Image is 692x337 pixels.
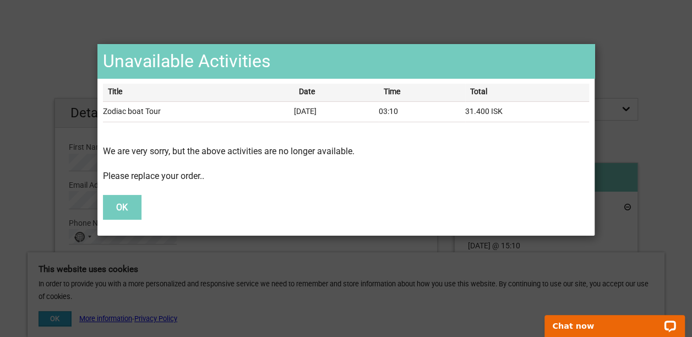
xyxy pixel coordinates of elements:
[103,195,141,219] button: OK
[103,84,294,101] th: Title
[465,101,589,122] td: 31.400 ISK
[103,145,589,157] p: We are very sorry, but the above activities are no longer available.
[97,44,595,78] h1: Unavailable Activities
[465,84,589,101] th: Total
[294,101,379,122] td: [DATE]
[379,84,465,101] th: Time
[103,170,589,182] p: Please replace your order..
[103,101,294,122] td: Zodiac boat Tour
[294,84,379,101] th: Date
[537,302,692,337] iframe: LiveChat chat widget
[379,101,465,122] td: 03:10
